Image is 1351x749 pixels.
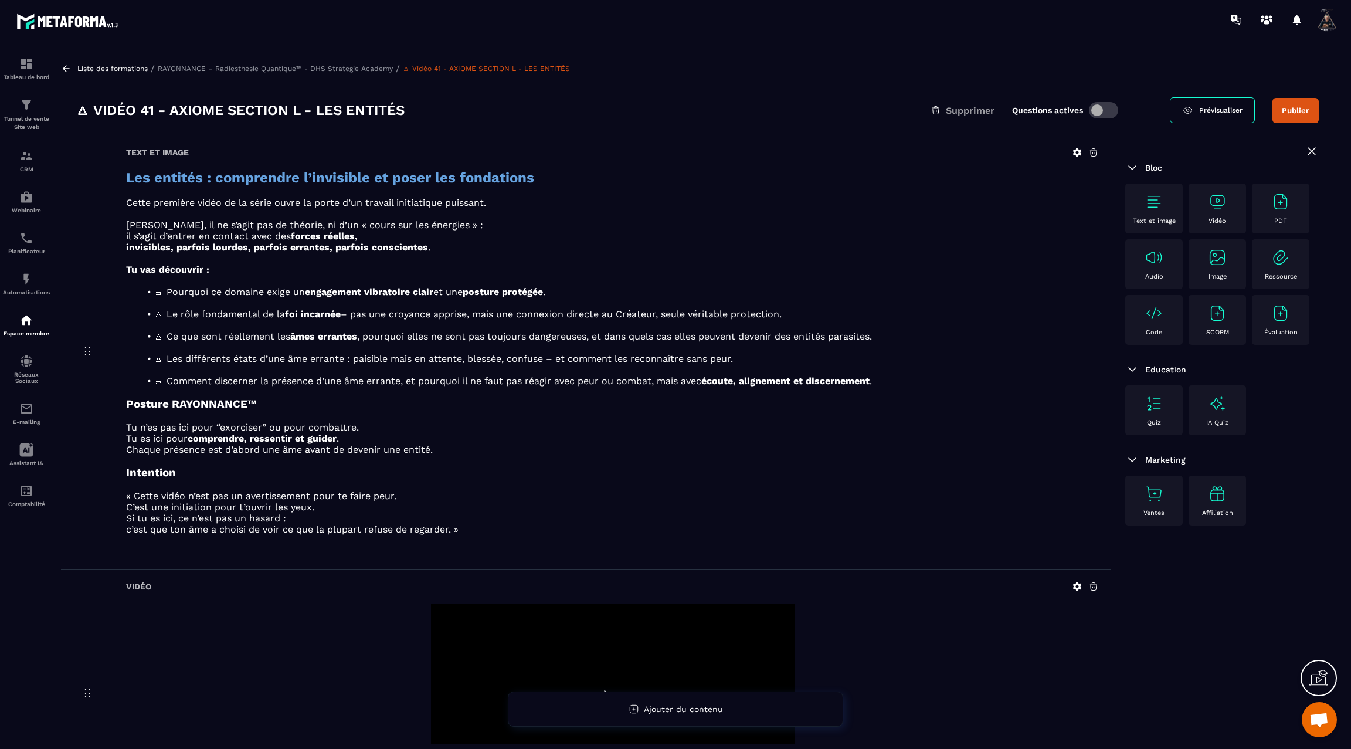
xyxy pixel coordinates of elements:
img: arrow-down [1125,161,1139,175]
img: arrow-down [1125,453,1139,467]
a: formationformationTableau de bord [3,48,50,89]
p: PDF [1274,217,1287,225]
span: « Cette vidéo n’est pas un avertissement pour te faire peur. [126,490,396,501]
p: Image [1209,273,1227,280]
p: Webinaire [3,207,50,213]
p: Planificateur [3,248,50,255]
a: Assistant IA [3,434,50,475]
span: . [543,286,545,297]
a: automationsautomationsWebinaire [3,181,50,222]
p: Ressource [1265,273,1297,280]
p: Quiz [1147,419,1161,426]
p: E-mailing [3,419,50,425]
div: Ouvrir le chat [1302,702,1337,737]
span: Tu es ici pour [126,433,188,444]
p: Espace membre [3,330,50,337]
a: schedulerschedulerPlanificateur [3,222,50,263]
img: automations [19,313,33,327]
p: Automatisations [3,289,50,296]
a: emailemailE-mailing [3,393,50,434]
span: – pas une croyance apprise, mais une connexion directe au Créateur, seule véritable protection. [341,309,782,320]
p: Affiliation [1202,509,1233,517]
span: . [428,242,430,253]
span: / [151,63,155,74]
span: C’est une initiation pour t’ouvrir les yeux. [126,501,314,513]
a: automationsautomationsAutomatisations [3,263,50,304]
img: text-image no-wra [1271,192,1290,211]
span: Supprimer [946,105,994,116]
h6: Text et image [126,148,189,157]
img: text-image no-wra [1145,484,1163,503]
span: 🜂 Les différents états d’une âme errante : paisible mais en attente, blessée, confuse – et commen... [154,353,733,364]
span: Bloc [1145,163,1162,172]
p: Réseaux Sociaux [3,371,50,384]
img: text-image [1208,394,1227,413]
p: Text et image [1133,217,1176,225]
span: Prévisualiser [1199,106,1243,114]
img: text-image no-wra [1208,248,1227,267]
a: social-networksocial-networkRéseaux Sociaux [3,345,50,393]
img: text-image no-wra [1145,394,1163,413]
strong: Les entités : comprendre l’invisible et poser les fondations [126,170,534,186]
span: Chaque présence est d’abord une âme avant de devenir une entité. [126,444,433,455]
span: , pourquoi elles ne sont pas toujours dangereuses, et dans quels cas elles peuvent devenir des en... [357,331,872,342]
img: text-image no-wra [1208,192,1227,211]
button: Publier [1272,98,1319,123]
strong: Posture RAYONNANCE™ [126,398,256,411]
p: Comptabilité [3,501,50,507]
label: Questions actives [1012,106,1083,115]
p: Tableau de bord [3,74,50,80]
strong: engagement vibratoire clair [305,286,433,297]
img: text-image no-wra [1145,304,1163,323]
a: Prévisualiser [1170,97,1255,123]
strong: foi incarnée [285,309,341,320]
img: formation [19,149,33,163]
strong: posture protégée [463,286,543,297]
img: social-network [19,354,33,368]
p: SCORM [1206,328,1229,336]
img: text-image no-wra [1145,248,1163,267]
p: Vidéo [1209,217,1226,225]
span: 🜂 Le rôle fondamental de la [154,309,285,320]
span: [PERSON_NAME], il ne s’agit pas de théorie, ni d’un « cours sur les énergies » : [126,219,483,231]
a: accountantaccountantComptabilité [3,475,50,516]
p: Code [1146,328,1162,336]
a: formationformationCRM [3,140,50,181]
img: automations [19,272,33,286]
strong: invisibles, parfois lourdes, parfois errantes, parfois conscientes [126,242,428,253]
span: . [337,433,339,444]
img: text-image no-wra [1271,304,1290,323]
span: Ajouter du contenu [644,704,723,714]
p: Assistant IA [3,460,50,466]
span: Marketing [1145,455,1186,465]
span: Si tu es ici, ce n’est pas un hasard : [126,513,286,524]
img: text-image no-wra [1271,248,1290,267]
span: 🜁 Comment discerner la présence d’une âme errante, et pourquoi il ne faut pas réagir avec peur ou... [154,375,701,387]
p: Audio [1145,273,1163,280]
img: text-image no-wra [1145,192,1163,211]
a: RAYONNANCE – Radiesthésie Quantique™ - DHS Strategie Academy [158,65,393,73]
img: arrow-down [1125,362,1139,377]
p: Ventes [1143,509,1165,517]
a: automationsautomationsEspace membre [3,304,50,345]
p: Évaluation [1264,328,1298,336]
h3: 🜂 Vidéo 41 - AXIOME SECTION L - LES ENTITÉS [76,101,405,120]
img: email [19,402,33,416]
span: c’est que ton âme a choisi de voir ce que la plupart refuse de regarder. » [126,524,459,535]
span: 🜁 Ce que sont réellement les [154,331,290,342]
span: il s’agit d’entrer en contact avec des [126,231,291,242]
p: IA Quiz [1206,419,1228,426]
img: formation [19,57,33,71]
img: formation [19,98,33,112]
strong: forces réelles, [291,231,358,242]
strong: écoute, alignement et discernement [701,375,870,387]
a: Liste des formations [77,65,148,73]
img: logo [16,11,122,32]
strong: comprendre, ressentir et guider [188,433,337,444]
p: Tunnel de vente Site web [3,115,50,131]
strong: âmes errantes [290,331,357,342]
img: accountant [19,484,33,498]
img: scheduler [19,231,33,245]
